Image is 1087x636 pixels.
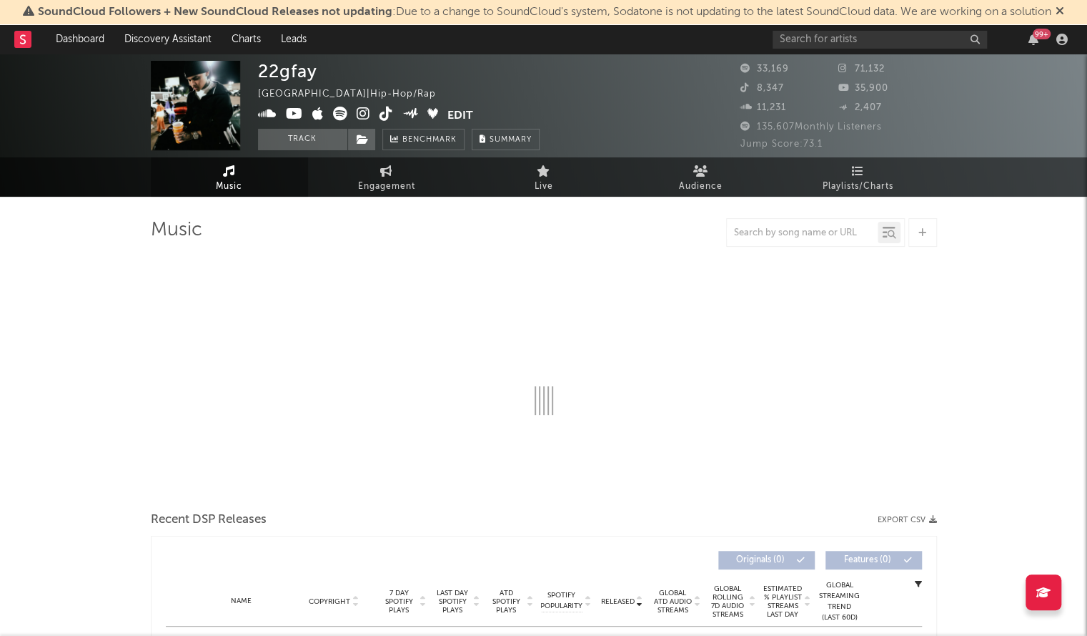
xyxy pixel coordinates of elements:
span: Recent DSP Releases [151,512,267,529]
a: Engagement [308,157,465,197]
a: Discovery Assistant [114,25,222,54]
div: Name [194,596,288,607]
button: Edit [447,107,473,124]
span: 8,347 [740,84,784,93]
button: Track [258,129,347,150]
input: Search by song name or URL [727,228,878,239]
span: Global Rolling 7D Audio Streams [708,584,748,619]
span: Benchmark [402,132,457,149]
span: 135,607 Monthly Listeners [740,122,882,132]
button: 99+ [1028,34,1038,45]
span: Released [601,597,635,606]
span: Last Day Spotify Plays [434,589,472,615]
button: Export CSV [878,516,937,524]
button: Originals(0) [718,551,815,569]
span: Audience [679,178,723,195]
span: Dismiss [1056,6,1064,18]
input: Search for artists [773,31,987,49]
a: Leads [271,25,317,54]
span: 2,407 [838,103,882,112]
a: Music [151,157,308,197]
span: Engagement [358,178,415,195]
span: Summary [490,136,532,144]
span: ATD Spotify Plays [487,589,525,615]
span: Copyright [309,597,350,606]
span: Spotify Popularity [540,590,582,612]
span: Live [535,178,553,195]
button: Summary [472,129,540,150]
span: 35,900 [838,84,888,93]
span: 7 Day Spotify Plays [380,589,418,615]
span: 71,132 [838,64,885,74]
a: Playlists/Charts [780,157,937,197]
a: Live [465,157,622,197]
span: 33,169 [740,64,789,74]
div: Global Streaming Trend (Last 60D) [818,580,861,623]
button: Features(0) [825,551,922,569]
span: : Due to a change to SoundCloud's system, Sodatone is not updating to the latest SoundCloud data.... [38,6,1051,18]
a: Dashboard [46,25,114,54]
a: Charts [222,25,271,54]
span: Jump Score: 73.1 [740,140,823,149]
span: Music [216,178,242,195]
a: Benchmark [382,129,465,150]
div: [GEOGRAPHIC_DATA] | Hip-Hop/Rap [258,86,452,103]
span: 11,231 [740,103,786,112]
span: Playlists/Charts [823,178,893,195]
div: 22gfay [258,61,317,82]
span: Estimated % Playlist Streams Last Day [763,584,803,619]
span: SoundCloud Followers + New SoundCloud Releases not updating [38,6,392,18]
span: Global ATD Audio Streams [653,589,693,615]
div: 99 + [1033,29,1051,39]
span: Features ( 0 ) [835,556,900,564]
span: Originals ( 0 ) [728,556,793,564]
a: Audience [622,157,780,197]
